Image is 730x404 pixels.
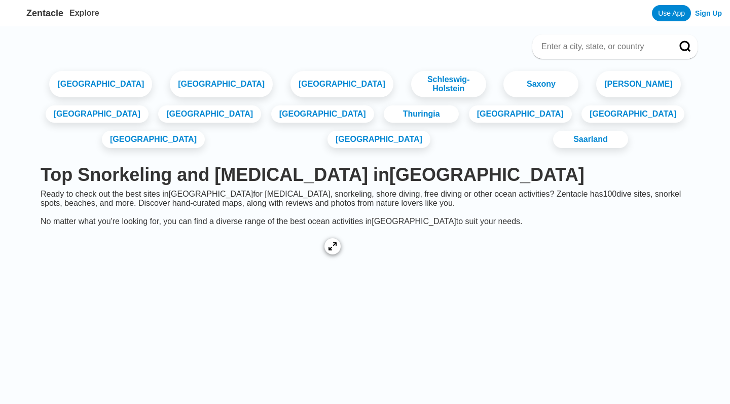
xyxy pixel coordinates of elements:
a: Germany dive site map [32,226,353,396]
img: Zentacle logo [8,5,24,21]
a: Schleswig-Holstein [411,71,486,97]
a: [GEOGRAPHIC_DATA] [581,105,684,123]
a: [GEOGRAPHIC_DATA] [327,131,430,148]
img: Germany dive site map [41,234,345,386]
a: Sign Up [695,9,722,17]
a: [GEOGRAPHIC_DATA] [170,71,273,97]
a: [GEOGRAPHIC_DATA] [46,105,149,123]
a: [GEOGRAPHIC_DATA] [158,105,261,123]
a: Use App [652,5,691,21]
a: [GEOGRAPHIC_DATA] [271,105,374,123]
a: [GEOGRAPHIC_DATA] [290,71,393,97]
a: [PERSON_NAME] [596,71,680,97]
a: [GEOGRAPHIC_DATA] [102,131,205,148]
a: Thuringia [384,105,459,123]
span: Zentacle [26,8,63,19]
a: Zentacle logoZentacle [8,5,63,21]
h1: Top Snorkeling and [MEDICAL_DATA] in [GEOGRAPHIC_DATA] [41,164,689,186]
a: [GEOGRAPHIC_DATA] [469,105,572,123]
a: Saarland [553,131,628,148]
a: Saxony [503,71,578,97]
a: [GEOGRAPHIC_DATA] [49,71,152,97]
input: Enter a city, state, or country [540,42,665,52]
a: Explore [69,9,99,17]
div: Ready to check out the best sites in [GEOGRAPHIC_DATA] for [MEDICAL_DATA], snorkeling, shore divi... [32,190,698,226]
